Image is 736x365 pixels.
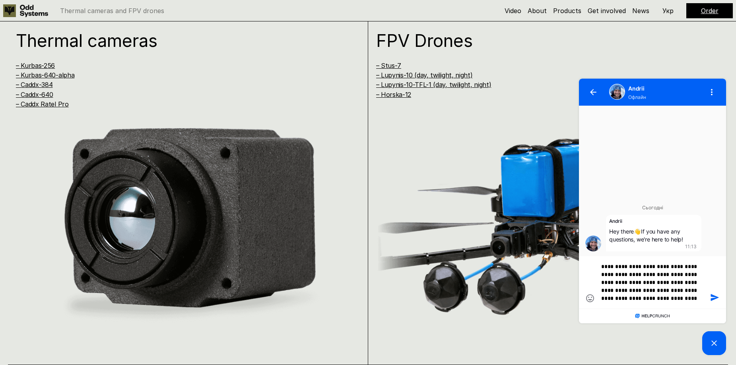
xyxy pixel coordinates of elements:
[376,62,401,70] a: – Stus-7
[376,71,473,79] a: – Lupynis-10 (day, twilight, night)
[16,100,69,108] a: – Caddx Ratel Pro
[376,32,700,49] h1: FPV Drones
[553,7,581,15] a: Products
[16,32,340,49] h1: Thermal cameras
[376,91,411,98] a: – Horska-12
[376,81,491,89] a: – Lupynis-10-TFL-1 (day, twilight, night)
[16,91,53,98] a: – Caddx-640
[16,62,55,70] a: – Kurbas-256
[60,8,164,14] p: Thermal cameras and FPV drones
[632,7,649,15] a: News
[505,7,521,15] a: Video
[662,8,674,14] p: Укр
[16,81,52,89] a: – Caddx-384
[16,71,74,79] a: – Kurbas-640-alpha
[701,7,719,15] a: Order
[588,7,626,15] a: Get involved
[577,77,728,357] iframe: HelpCrunch
[528,7,547,15] a: About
